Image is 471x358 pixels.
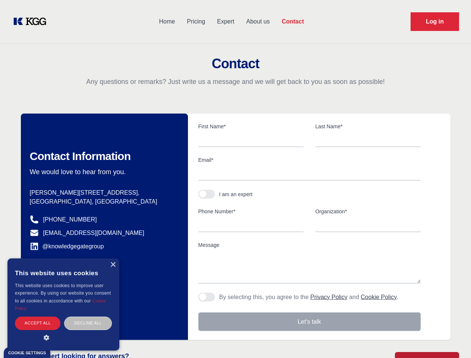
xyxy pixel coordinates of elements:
[198,156,421,164] label: Email*
[219,191,253,198] div: I am an expert
[315,208,421,215] label: Organization*
[30,150,176,163] h2: Contact Information
[43,229,144,238] a: [EMAIL_ADDRESS][DOMAIN_NAME]
[15,264,112,282] div: This website uses cookies
[15,283,111,304] span: This website uses cookies to improve user experience. By using our website you consent to all coo...
[30,188,176,197] p: [PERSON_NAME][STREET_ADDRESS],
[361,294,397,300] a: Cookie Policy
[198,313,421,331] button: Let's talk
[30,242,104,251] a: @knowledgegategroup
[276,12,310,31] a: Contact
[434,322,471,358] iframe: Chat Widget
[198,208,304,215] label: Phone Number*
[15,317,60,330] div: Accept all
[240,12,276,31] a: About us
[110,262,116,268] div: Close
[411,12,459,31] a: Request Demo
[8,351,46,355] div: Cookie settings
[211,12,240,31] a: Expert
[315,123,421,130] label: Last Name*
[9,56,462,71] h2: Contact
[12,16,52,28] a: KOL Knowledge Platform: Talk to Key External Experts (KEE)
[153,12,181,31] a: Home
[181,12,211,31] a: Pricing
[15,299,106,311] a: Cookie Policy
[30,167,176,176] p: We would love to hear from you.
[9,77,462,86] p: Any questions or remarks? Just write us a message and we will get back to you as soon as possible!
[64,317,112,330] div: Decline all
[30,197,176,206] p: [GEOGRAPHIC_DATA], [GEOGRAPHIC_DATA]
[198,123,304,130] label: First Name*
[43,215,97,224] a: [PHONE_NUMBER]
[310,294,348,300] a: Privacy Policy
[219,293,399,302] p: By selecting this, you agree to the and .
[198,241,421,249] label: Message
